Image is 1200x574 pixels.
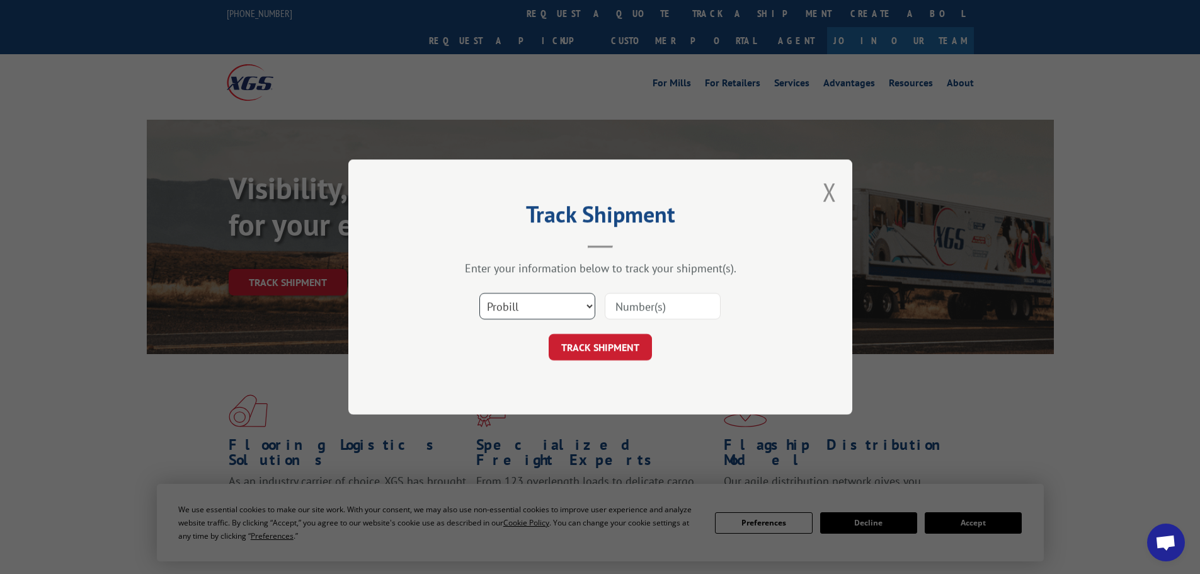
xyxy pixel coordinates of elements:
[411,261,789,275] div: Enter your information below to track your shipment(s).
[605,293,721,319] input: Number(s)
[1147,524,1185,561] div: Open chat
[549,334,652,360] button: TRACK SHIPMENT
[823,175,837,209] button: Close modal
[411,205,789,229] h2: Track Shipment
